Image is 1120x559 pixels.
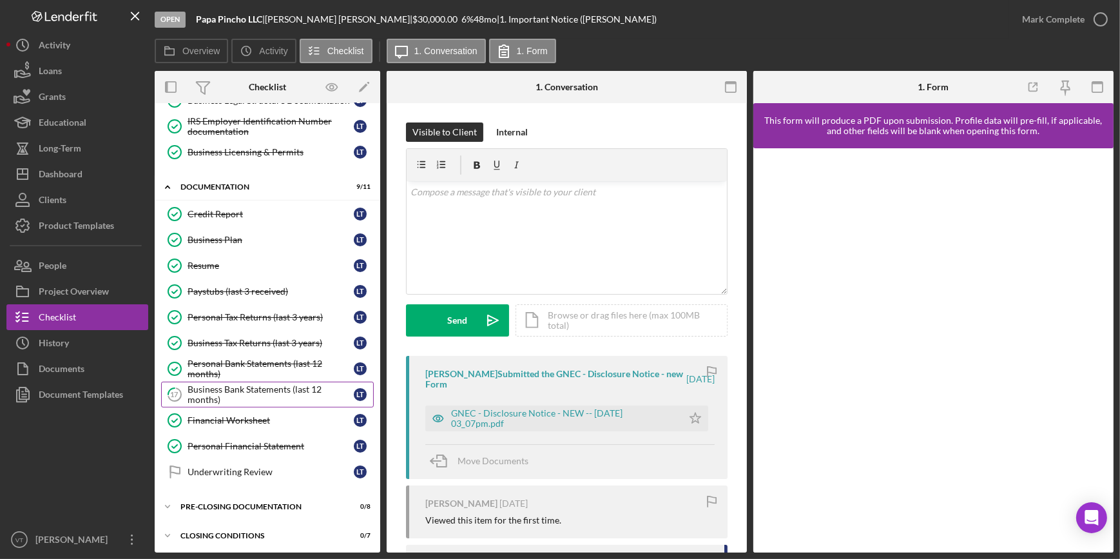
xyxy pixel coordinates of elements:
[182,46,220,56] label: Overview
[354,285,367,298] div: L T
[425,515,561,525] div: Viewed this item for the first time.
[412,14,461,25] div: $30,000.00
[259,46,287,56] label: Activity
[188,235,354,245] div: Business Plan
[354,362,367,375] div: L T
[387,39,486,63] button: 1. Conversation
[347,532,371,540] div: 0 / 7
[354,388,367,401] div: L T
[196,14,262,25] b: Papa Pincho LLC
[497,14,657,25] div: | 1. Important Notice ([PERSON_NAME])
[161,253,374,279] a: ResumeLT
[188,358,354,379] div: Personal Bank Statements (last 12 months)
[15,536,23,544] text: VT
[171,390,179,398] tspan: 17
[1009,6,1114,32] button: Mark Complete
[406,123,483,142] button: Visible to Client
[490,123,534,142] button: Internal
[425,498,497,509] div: [PERSON_NAME]
[155,12,186,28] div: Open
[188,441,354,451] div: Personal Financial Statement
[188,312,354,322] div: Personal Tax Returns (last 3 years)
[188,209,354,219] div: Credit Report
[1022,6,1085,32] div: Mark Complete
[458,455,528,466] span: Move Documents
[161,227,374,253] a: Business PlanLT
[6,527,148,553] button: VT[PERSON_NAME]
[1076,502,1107,533] div: Open Intercom Messenger
[161,304,374,330] a: Personal Tax Returns (last 3 years)LT
[161,382,374,407] a: 17Business Bank Statements (last 12 months)LT
[354,414,367,427] div: L T
[188,467,354,477] div: Underwriting Review
[161,279,374,304] a: Paystubs (last 3 received)LT
[354,259,367,272] div: L T
[327,46,364,56] label: Checklist
[39,356,84,385] div: Documents
[354,146,367,159] div: L T
[354,208,367,221] div: L T
[536,82,598,92] div: 1. Conversation
[412,123,477,142] div: Visible to Client
[686,374,715,384] time: 2025-08-25 19:07
[499,498,528,509] time: 2025-08-11 01:08
[155,39,228,63] button: Overview
[188,147,354,157] div: Business Licensing & Permits
[354,311,367,324] div: L T
[180,183,338,191] div: Documentation
[354,337,367,349] div: L T
[196,14,265,25] div: |
[161,330,374,356] a: Business Tax Returns (last 3 years)LT
[188,384,354,405] div: Business Bank Statements (last 12 months)
[496,123,528,142] div: Internal
[414,46,478,56] label: 1. Conversation
[425,406,708,431] button: GNEC - Disclosure Notice - NEW -- [DATE] 03_07pm.pdf
[406,304,509,337] button: Send
[347,183,371,191] div: 9 / 11
[6,356,148,382] button: Documents
[354,466,367,478] div: L T
[354,120,367,133] div: L T
[161,139,374,165] a: Business Licensing & PermitsLT
[188,415,354,426] div: Financial Worksheet
[231,39,296,63] button: Activity
[265,14,412,25] div: [PERSON_NAME] [PERSON_NAME] |
[188,260,354,271] div: Resume
[32,527,116,556] div: [PERSON_NAME]
[354,440,367,453] div: L T
[161,201,374,227] a: Credit ReportLT
[300,39,372,63] button: Checklist
[188,338,354,348] div: Business Tax Returns (last 3 years)
[517,46,548,56] label: 1. Form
